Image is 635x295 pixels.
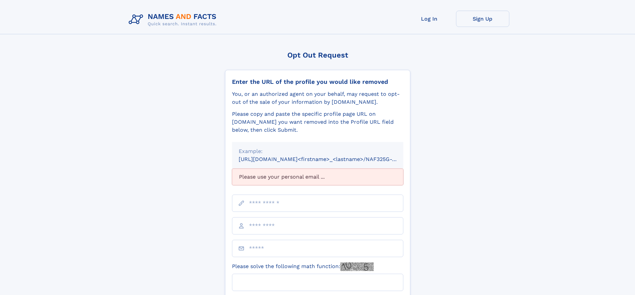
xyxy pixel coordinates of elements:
label: Please solve the following math function: [232,262,374,271]
small: [URL][DOMAIN_NAME]<firstname>_<lastname>/NAF325G-xxxxxxxx [239,156,416,162]
img: Logo Names and Facts [126,11,222,29]
div: Please use your personal email ... [232,169,403,185]
div: Example: [239,147,397,155]
div: Please copy and paste the specific profile page URL on [DOMAIN_NAME] you want removed into the Pr... [232,110,403,134]
a: Log In [403,11,456,27]
div: Enter the URL of the profile you would like removed [232,78,403,85]
div: Opt Out Request [225,51,410,59]
a: Sign Up [456,11,509,27]
div: You, or an authorized agent on your behalf, may request to opt-out of the sale of your informatio... [232,90,403,106]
